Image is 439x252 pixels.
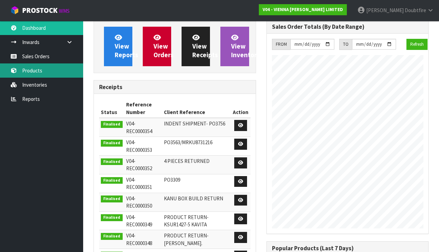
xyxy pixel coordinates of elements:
[366,7,404,14] span: [PERSON_NAME]
[126,195,152,209] span: V04-REC0000350
[59,8,70,14] small: WMS
[231,99,250,118] th: Action
[10,6,19,15] img: cube-alt.png
[339,39,352,50] div: TO
[126,214,152,228] span: V04-REC0000349
[101,121,123,128] span: Finalised
[231,33,260,59] span: View Inventory
[126,120,152,134] span: V04-REC0000354
[164,214,209,228] span: PRODUCT RETURN-KSUR1427-5 KAVITA
[263,7,343,12] strong: V04 - VIENNA [PERSON_NAME] LIMITED
[22,6,58,15] span: ProStock
[272,39,290,50] div: FROM
[164,195,223,202] span: KANU BOX BUILD RETURN
[164,139,212,146] span: PO3563/MRKU8731216
[192,33,218,59] span: View Receipts
[115,33,138,59] span: View Reports
[164,176,180,183] span: PO3309
[99,84,251,90] h3: Receipts
[162,99,231,118] th: Client Reference
[272,24,423,30] h3: Sales Order Totals (By Date Range)
[126,176,152,190] span: V04-REC0000351
[405,7,426,14] span: Doubtfire
[126,158,152,172] span: V04-REC0000352
[153,33,174,59] span: View Orders
[101,195,123,202] span: Finalised
[182,27,210,66] a: ViewReceipts
[101,140,123,147] span: Finalised
[164,158,210,164] span: 4 PIECES RETURNED
[126,232,152,246] span: V04-REC0000348
[164,120,225,127] span: INDENT SHIPMENT- PO3756
[99,99,124,118] th: Status
[220,27,249,66] a: ViewInventory
[143,27,171,66] a: ViewOrders
[101,158,123,165] span: Finalised
[272,245,423,252] h3: Popular Products (Last 7 Days)
[126,139,152,153] span: V04-REC0000353
[104,27,132,66] a: ViewReports
[101,233,123,240] span: Finalised
[101,177,123,184] span: Finalised
[101,214,123,221] span: Finalised
[124,99,163,118] th: Reference Number
[164,232,209,246] span: PRODUCT RETURN- [PERSON_NAME].
[406,39,428,50] button: Refresh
